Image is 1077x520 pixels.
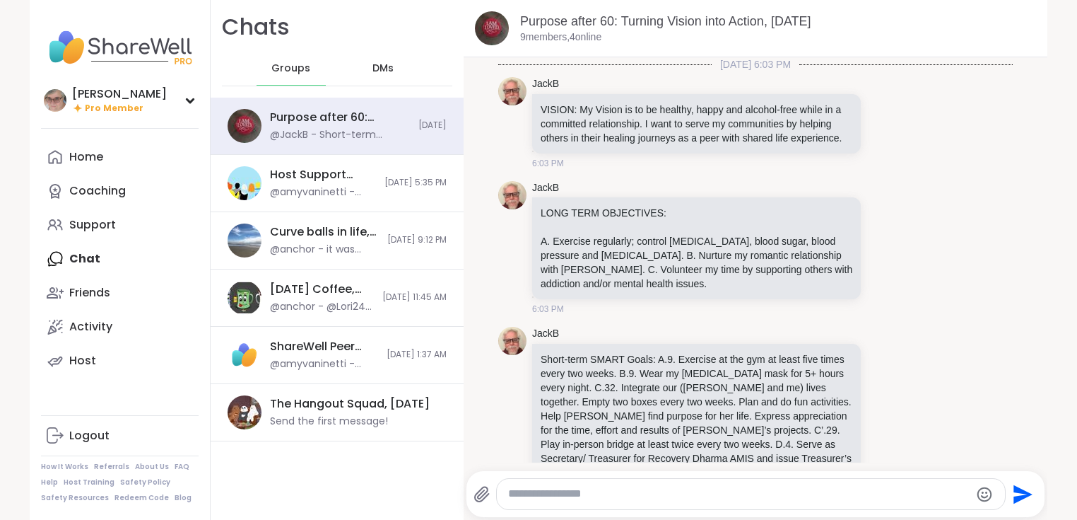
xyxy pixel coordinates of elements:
img: The Hangout Squad, Sep 13 [228,395,261,429]
div: @JackB - Short-term SMART Goals: A.9. Exercise at the gym at least five times every two weeks. B.... [270,128,410,142]
div: Activity [69,319,112,335]
a: Blog [175,493,192,503]
div: Host Support Circle (have hosted 1+ session), [DATE] [270,167,376,183]
a: Logout [41,419,199,453]
a: Safety Policy [120,478,170,487]
div: Purpose after 60: Turning Vision into Action, [DATE] [270,110,410,125]
div: @amyvaninetti - Have reported to our team 😔 [270,185,376,200]
img: Host Support Circle (have hosted 1+ session), Sep 09 [228,166,261,200]
span: [DATE] [418,120,447,132]
div: [PERSON_NAME] [72,86,167,102]
p: A. Exercise regularly; control [MEDICAL_DATA], blood sugar, blood pressure and [MEDICAL_DATA]. B.... [541,234,852,291]
span: 6:03 PM [532,157,564,170]
img: Monday Coffee, Tea or Hot chocolate and Milk Club, Sep 08 [228,281,261,315]
img: https://sharewell-space-live.sfo3.digitaloceanspaces.com/user-generated/3c5f9f08-1677-4a94-921c-3... [498,77,526,105]
div: Support [69,217,116,233]
a: Help [41,478,58,487]
textarea: Type your message [508,487,970,502]
p: VISION: My Vision is to be healthy, happy and alcohol-free while in a committed relationship. I w... [541,103,852,145]
img: Susan [44,89,66,112]
div: The Hangout Squad, [DATE] [270,396,430,412]
div: @anchor - it was great and validated all my feelings of missing these evening groups when i was g... [270,243,379,257]
a: Purpose after 60: Turning Vision into Action, [DATE] [520,14,811,28]
a: Home [41,140,199,174]
a: Host [41,344,199,378]
a: Referrals [94,462,129,472]
img: https://sharewell-space-live.sfo3.digitaloceanspaces.com/user-generated/3c5f9f08-1677-4a94-921c-3... [498,327,526,355]
span: [DATE] 11:45 AM [382,291,447,304]
a: JackB [532,181,559,195]
p: LONG TERM OBJECTIVES: [541,206,852,220]
span: DMs [372,62,394,76]
a: Support [41,208,199,242]
div: [DATE] Coffee, Tea or Hot chocolate and Milk Club, [DATE] [270,282,374,297]
img: ShareWell Nav Logo [41,23,199,72]
img: ShareWell Peer Council [228,338,261,372]
p: 9 members, 4 online [520,30,601,45]
span: [DATE] 6:03 PM [712,57,799,71]
button: Send [1006,478,1037,510]
a: FAQ [175,462,189,472]
img: Purpose after 60: Turning Vision into Action, Sep 11 [475,11,509,45]
div: Host [69,353,96,369]
img: Curve balls in life, Sep 09 [228,224,261,258]
span: Pro Member [85,103,143,115]
div: Logout [69,428,110,444]
img: https://sharewell-space-live.sfo3.digitaloceanspaces.com/user-generated/3c5f9f08-1677-4a94-921c-3... [498,181,526,209]
div: @anchor - @Lori246 love your baby [270,300,374,314]
div: Send the first message! [270,415,388,429]
a: About Us [135,462,169,472]
a: Safety Resources [41,493,109,503]
span: [DATE] 1:37 AM [387,349,447,361]
img: Purpose after 60: Turning Vision into Action, Sep 11 [228,109,261,143]
h1: Chats [222,11,290,43]
a: JackB [532,77,559,91]
a: Coaching [41,174,199,208]
span: 6:03 PM [532,303,564,316]
div: ShareWell Peer Council [270,339,378,354]
a: How It Works [41,462,88,472]
span: Groups [271,62,310,76]
span: [DATE] 9:12 PM [387,234,447,246]
a: Redeem Code [114,493,169,503]
a: Friends [41,276,199,310]
div: Curve balls in life, [DATE] [270,224,379,240]
div: @amyvaninetti - Thank you for sharing your perspectives, and for the genuine care you show for ou... [270,357,378,371]
div: Friends [69,285,110,301]
a: Host Training [64,478,114,487]
button: Emoji picker [976,486,993,503]
div: Coaching [69,183,126,199]
div: Home [69,149,103,165]
a: Activity [41,310,199,344]
a: JackB [532,327,559,341]
span: [DATE] 5:35 PM [384,177,447,189]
